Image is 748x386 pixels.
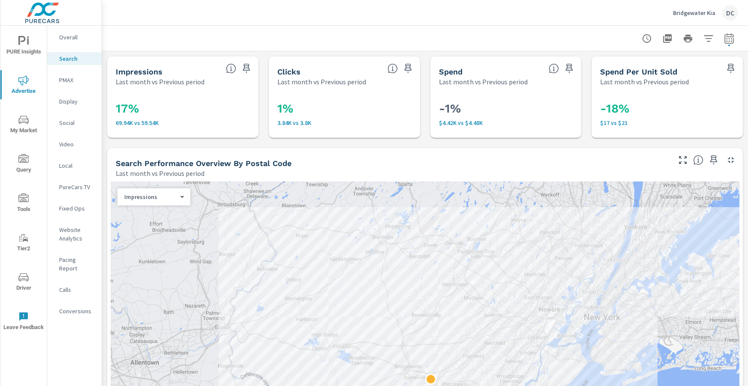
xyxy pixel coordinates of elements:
[59,307,95,315] p: Conversions
[59,140,95,148] p: Video
[124,193,177,201] p: Impressions
[679,30,697,47] button: Print Report
[47,159,102,172] div: Local
[277,101,412,116] h3: 1%
[277,77,366,87] p: Last month vs Previous period
[388,63,398,74] span: The number of times an ad was clicked by a consumer.
[116,119,250,126] p: 69,938 vs 59,537
[116,168,204,178] p: Last month vs Previous period
[47,95,102,108] div: Display
[47,74,102,86] div: PMAX
[600,101,734,116] h3: -18%
[116,159,291,168] h5: Search Performance Overview By Postal Code
[3,75,44,96] span: Advertise
[59,119,95,127] p: Social
[59,226,95,243] p: Website Analytics
[722,5,738,21] div: DC
[47,52,102,65] div: Search
[47,253,102,275] div: Pacing Report
[47,223,102,245] div: Website Analytics
[117,193,183,201] div: Impressions
[439,119,573,126] p: $4,424 vs $4,484
[59,161,95,170] p: Local
[47,181,102,193] div: PureCars TV
[47,202,102,215] div: Fixed Ops
[562,62,576,75] span: Save this to your personalized report
[277,119,412,126] p: 3,841 vs 3,798
[3,233,44,254] span: Tier2
[59,183,95,191] p: PureCars TV
[439,77,528,87] p: Last month vs Previous period
[3,272,44,293] span: Driver
[3,36,44,57] span: PURE Insights
[277,67,300,76] h5: Clicks
[59,76,95,84] p: PMAX
[600,67,677,76] h5: Spend Per Unit Sold
[3,312,44,333] span: Leave Feedback
[439,67,463,76] h5: Spend
[59,33,95,42] p: Overall
[0,26,47,341] div: nav menu
[59,54,95,63] p: Search
[693,155,703,165] span: Understand Search performance data by postal code. Individual postal codes can be selected and ex...
[116,77,204,87] p: Last month vs Previous period
[676,153,690,167] button: Make Fullscreen
[659,30,676,47] button: "Export Report to PDF"
[47,31,102,44] div: Overall
[47,138,102,151] div: Video
[549,63,559,74] span: The amount of money spent on advertising during the period.
[240,62,253,75] span: Save this to your personalized report
[116,101,250,116] h3: 17%
[59,255,95,273] p: Pacing Report
[59,285,95,294] p: Calls
[600,119,734,126] p: $17 vs $21
[439,101,573,116] h3: -1%
[401,62,415,75] span: Save this to your personalized report
[600,77,689,87] p: Last month vs Previous period
[226,63,236,74] span: The number of times an ad was shown on your behalf.
[47,305,102,318] div: Conversions
[3,154,44,175] span: Query
[59,97,95,106] p: Display
[116,67,162,76] h5: Impressions
[724,153,738,167] button: Minimize Widget
[59,204,95,213] p: Fixed Ops
[47,116,102,129] div: Social
[724,62,738,75] span: Save this to your personalized report
[700,30,717,47] button: Apply Filters
[3,193,44,214] span: Tools
[707,153,721,167] span: Save this to your personalized report
[673,9,715,17] p: Bridgewater Kia
[47,283,102,296] div: Calls
[3,115,44,136] span: My Market
[721,30,738,47] button: Select Date Range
